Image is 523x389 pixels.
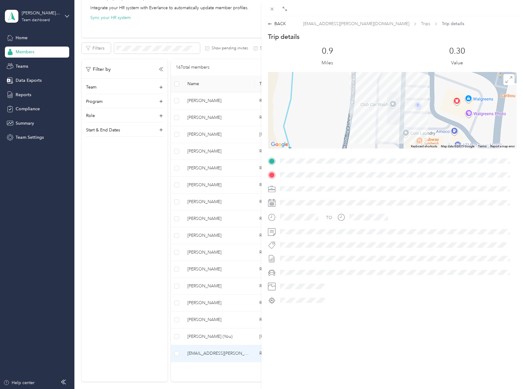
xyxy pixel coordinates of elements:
a: Report a map error [490,145,515,148]
span: [EMAIL_ADDRESS][PERSON_NAME][DOMAIN_NAME] [303,21,409,27]
a: Terms (opens in new tab) [478,145,487,148]
iframe: Everlance-gr Chat Button Frame [489,355,523,389]
p: 0.9 [322,46,333,56]
span: Trip details [442,21,464,27]
p: Value [451,59,463,67]
img: Google [269,141,290,149]
p: 0.30 [449,46,465,56]
span: Map data ©2025 Google [441,145,474,148]
a: Open this area in Google Maps (opens a new window) [269,141,290,149]
p: Trip details [268,32,299,41]
div: BACK [268,21,286,27]
span: Trips [421,21,430,27]
p: Miles [322,59,333,67]
div: TO [326,214,332,221]
button: Keyboard shortcuts [411,144,437,149]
